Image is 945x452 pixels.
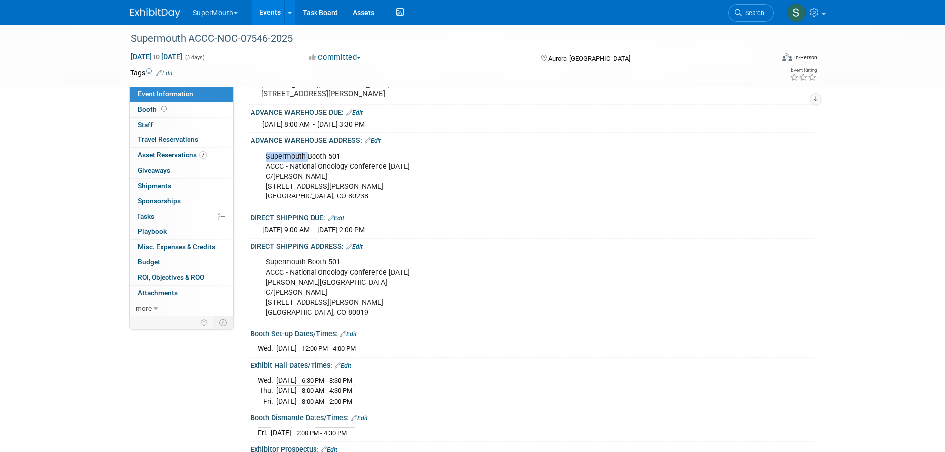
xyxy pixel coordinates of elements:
[213,316,233,329] td: Toggle Event Tabs
[251,326,815,339] div: Booth Set-up Dates/Times:
[262,226,365,234] span: [DATE] 9:00 AM - [DATE] 2:00 PM
[184,54,205,61] span: (3 days)
[138,243,215,251] span: Misc. Expenses & Credits
[258,343,276,354] td: Wed.
[335,362,351,369] a: Edit
[302,398,352,405] span: 8:00 AM - 2:00 PM
[715,52,818,66] div: Event Format
[251,210,815,223] div: DIRECT SHIPPING DUE:
[130,87,233,102] a: Event Information
[258,386,276,396] td: Thu.
[138,135,198,143] span: Travel Reservations
[346,109,363,116] a: Edit
[130,148,233,163] a: Asset Reservations7
[251,410,815,423] div: Booth Dismantle Dates/Times:
[296,429,347,437] span: 2:00 PM - 4:30 PM
[794,54,817,61] div: In-Person
[159,105,169,113] span: Booth not reserved yet
[130,118,233,132] a: Staff
[302,377,352,384] span: 6:30 PM - 8:30 PM
[328,215,344,222] a: Edit
[138,166,170,174] span: Giveaways
[259,147,706,206] div: Supermouth Booth 501 ACCC - National Oncology Conference [DATE] C/[PERSON_NAME] [STREET_ADDRESS][...
[261,80,475,98] pre: [PERSON_NAME][GEOGRAPHIC_DATA] [STREET_ADDRESS][PERSON_NAME]
[130,270,233,285] a: ROI, Objectives & ROO
[138,258,160,266] span: Budget
[138,182,171,190] span: Shipments
[152,53,161,61] span: to
[258,396,276,406] td: Fri.
[365,137,381,144] a: Edit
[199,151,207,159] span: 7
[130,52,183,61] span: [DATE] [DATE]
[138,273,204,281] span: ROI, Objectives & ROO
[276,396,297,406] td: [DATE]
[130,240,233,255] a: Misc. Expenses & Credits
[138,90,193,98] span: Event Information
[728,4,774,22] a: Search
[787,3,806,22] img: Sam Murphy
[262,120,365,128] span: [DATE] 8:00 AM - [DATE] 3:30 PM
[302,345,356,352] span: 12:00 PM - 4:00 PM
[127,30,759,48] div: Supermouth ACCC-NOC-07546-2025
[351,415,368,422] a: Edit
[137,212,154,220] span: Tasks
[196,316,213,329] td: Personalize Event Tab Strip
[130,68,173,78] td: Tags
[130,209,233,224] a: Tasks
[548,55,630,62] span: Aurora, [GEOGRAPHIC_DATA]
[340,331,357,338] a: Edit
[138,105,169,113] span: Booth
[271,427,291,438] td: [DATE]
[138,197,181,205] span: Sponsorships
[138,289,178,297] span: Attachments
[130,8,180,18] img: ExhibitDay
[130,102,233,117] a: Booth
[259,253,706,322] div: Supermouth Booth 501 ACCC - National Oncology Conference [DATE] [PERSON_NAME][GEOGRAPHIC_DATA] C/...
[130,163,233,178] a: Giveaways
[251,239,815,252] div: DIRECT SHIPPING ADDRESS:
[130,194,233,209] a: Sponsorships
[251,133,815,146] div: ADVANCE WAREHOUSE ADDRESS:
[782,53,792,61] img: Format-Inperson.png
[130,132,233,147] a: Travel Reservations
[258,427,271,438] td: Fri.
[276,375,297,386] td: [DATE]
[306,52,365,63] button: Committed
[276,386,297,396] td: [DATE]
[138,227,167,235] span: Playbook
[130,286,233,301] a: Attachments
[251,358,815,371] div: Exhibit Hall Dates/Times:
[136,304,152,312] span: more
[156,70,173,77] a: Edit
[138,151,207,159] span: Asset Reservations
[130,224,233,239] a: Playbook
[130,301,233,316] a: more
[302,387,352,394] span: 8:00 AM - 4:30 PM
[251,105,815,118] div: ADVANCE WAREHOUSE DUE:
[138,121,153,129] span: Staff
[276,343,297,354] td: [DATE]
[258,375,276,386] td: Wed.
[130,255,233,270] a: Budget
[130,179,233,194] a: Shipments
[346,243,363,250] a: Edit
[742,9,764,17] span: Search
[790,68,817,73] div: Event Rating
